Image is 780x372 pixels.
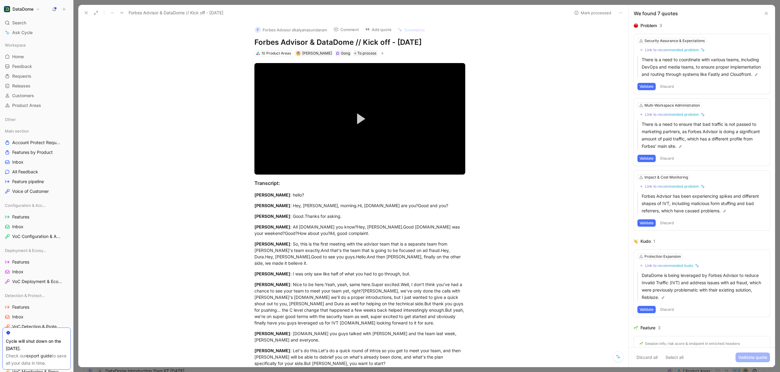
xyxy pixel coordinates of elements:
a: Features [2,257,71,267]
img: 🔴 [634,23,638,28]
button: Discard [658,155,676,162]
button: DataDomeDataDome [2,5,41,13]
a: Inbox [2,158,71,167]
span: [PERSON_NAME] [302,51,332,55]
div: Kudo [640,238,651,245]
span: Forbes Advisor & DataDome // Kick off - [DATE] [129,9,223,16]
div: : hello? [254,192,465,198]
span: Ask Cycle [12,29,33,36]
mark: [PERSON_NAME] [254,348,290,353]
button: Summarize [395,26,428,34]
span: Inbox [12,224,23,230]
button: Comment [331,25,362,34]
span: Releases [12,83,30,89]
div: Session info, risk score & endpoint in enriched headers [645,341,740,346]
div: Cycle will shut down on the [DATE]. [6,338,67,352]
button: 🌱Session info, risk score & endpoint in enriched headers [637,340,742,347]
a: Ask Cycle [2,28,71,37]
a: Home [2,52,71,61]
div: : Nice to be here.Yeah, yeah, same here.Super excited.Well, I don't think you've had a chance to ... [254,281,465,326]
span: Deployment & Ecosystem [5,247,47,253]
div: Main sectionAccount Protect RequestsFeatures by ProductInboxAll FeedbackFeature pipelineVoice of ... [2,126,71,196]
div: Workspace [2,41,71,50]
a: Requests [2,72,71,81]
a: Inbox [2,267,71,276]
button: Mark processed [571,9,614,17]
div: Deployment & Ecosystem [2,246,71,255]
p: Forbes Advisor has been experiencing spikes and different shapes of IVT, including malicious form... [642,193,766,214]
button: Select all [663,353,686,362]
div: Configuration & Access [2,201,71,210]
img: DataDome [4,6,10,12]
a: Feedback [2,62,71,71]
div: Other [2,115,71,124]
div: 1 [653,238,655,245]
div: : I was only saw like half of what you had to go through, but. [254,271,465,277]
div: Multi-Workspace Administration [644,102,700,108]
h1: Forbes Advisor & DataDome // Kick off - [DATE] [254,37,465,47]
div: Detection & ProtectionFeaturesInboxVoC Detection & Protection [2,291,71,331]
mark: [PERSON_NAME] [254,192,290,197]
span: Feedback [12,63,32,69]
div: Feature [640,324,655,331]
a: VoC Detection & Protection [2,322,71,331]
div: We found 7 quotes [634,10,678,17]
a: Feature pipeline [2,177,71,186]
span: Features [12,304,29,310]
span: Other [5,116,16,122]
img: 🌱 [640,342,643,345]
a: Product Areas [2,101,71,110]
a: export guide [26,353,52,358]
span: VoC Deployment & Ecosystem [12,278,63,285]
div: Main section [2,126,71,136]
mark: [PERSON_NAME] [254,224,290,229]
div: F [255,27,261,33]
button: Discard [658,306,676,313]
button: Discard [658,219,676,227]
span: Customers [12,93,34,99]
img: pen.svg [678,144,682,149]
div: Deployment & EcosystemFeaturesInboxVoC Deployment & Ecosystem [2,246,71,286]
span: VoC Detection & Protection [12,324,62,330]
div: 3 [658,324,661,331]
a: VoC Deployment & Ecosystem [2,277,71,286]
button: Link to recommended problem [637,46,707,54]
button: Validate quote [736,353,770,362]
span: Inbox [12,269,23,275]
a: Inbox [2,222,71,231]
div: To process [353,50,378,56]
div: : Hey, [PERSON_NAME], morning.Hi, [DOMAIN_NAME] are you?Good and you? [254,202,465,209]
button: Add quote [362,25,394,34]
img: pen.svg [754,73,758,77]
a: Voice of Customer [2,187,71,196]
mark: [PERSON_NAME] [254,241,290,246]
button: Validate [637,306,656,313]
span: Requests [12,73,31,79]
span: Product Areas [12,102,41,108]
span: Summarize [404,27,425,33]
div: Other [2,115,71,126]
span: Detection & Protection [5,292,46,299]
div: Problem [640,22,657,29]
div: : [DOMAIN_NAME] you guys talked with [PERSON_NAME] and the team last week, [PERSON_NAME] and ever... [254,330,465,343]
img: pen.svg [661,296,665,300]
span: Features [12,214,29,220]
div: Configuration & AccessFeaturesInboxVoC Configuration & Access [2,201,71,241]
div: Impact & Cost Monitoring [644,174,688,180]
span: Workspace [5,42,26,48]
a: Customers [2,91,71,100]
span: Inbox [12,159,23,165]
a: All Feedback [2,167,71,176]
div: Link to recommended kudo [645,263,693,268]
a: Account Protect Requests [2,138,71,147]
div: Search [2,18,71,27]
div: : So, this is the first meeting with the advisor team that is a separate team from [PERSON_NAME]'... [254,241,465,266]
span: Feature pipeline [12,179,44,185]
div: Link to recommended problem [645,112,699,117]
button: FForbes Advsior dkalyanasundaram [252,25,330,34]
button: Discard all [634,353,660,362]
div: 10 Product Areas [261,50,291,56]
div: : All [DOMAIN_NAME] you know?Hey, [PERSON_NAME].Good [DOMAIN_NAME] was your weekend?Good?How abou... [254,224,465,236]
a: Features [2,212,71,221]
span: Search [12,19,26,27]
